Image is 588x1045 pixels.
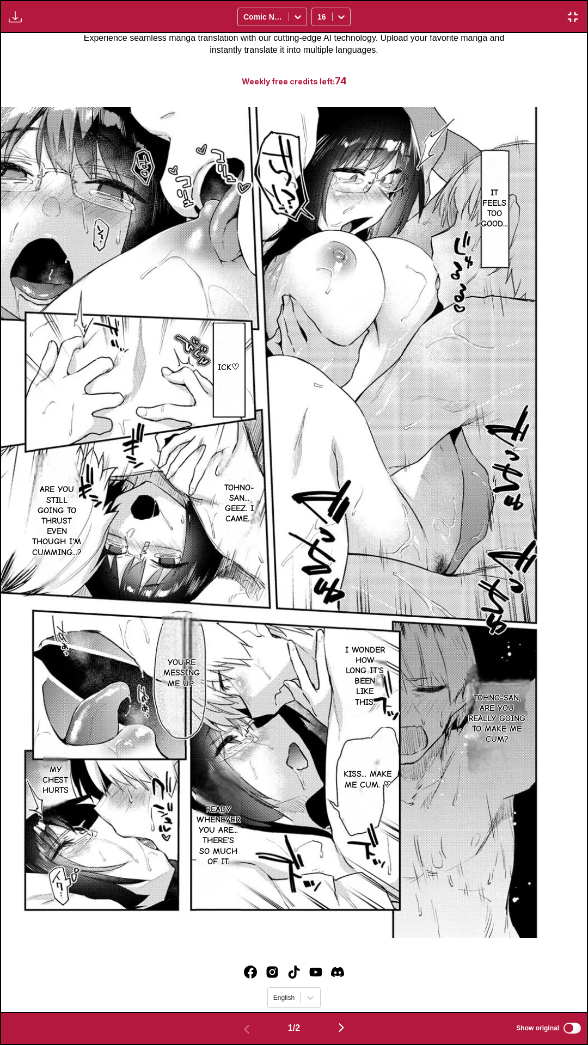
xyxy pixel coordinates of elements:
[216,360,241,375] p: Ick♡
[516,1024,559,1032] span: Show original
[563,1023,581,1034] input: Show original
[240,1023,253,1036] img: Previous page
[194,802,242,869] p: Ready whenever you are... There's so much of it.
[479,186,510,232] p: It feels too good...
[30,482,84,560] p: Are you still going to thrust even though I'm cumming...?
[463,691,530,747] p: Tohno-san, are you really going to make me cum?
[40,763,71,798] p: My chest hurts
[342,643,387,710] p: I wonder how long it's been like this.
[288,1023,300,1033] span: 1 / 2
[218,481,260,527] p: Tohno-san... Geez. I came...
[9,10,22,23] img: Download translated images
[335,767,401,792] p: Kiss... Make me cum. ♡
[1,107,587,938] img: Manga Panel
[335,1021,348,1034] img: Next page
[161,655,202,691] p: You're messing me up.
